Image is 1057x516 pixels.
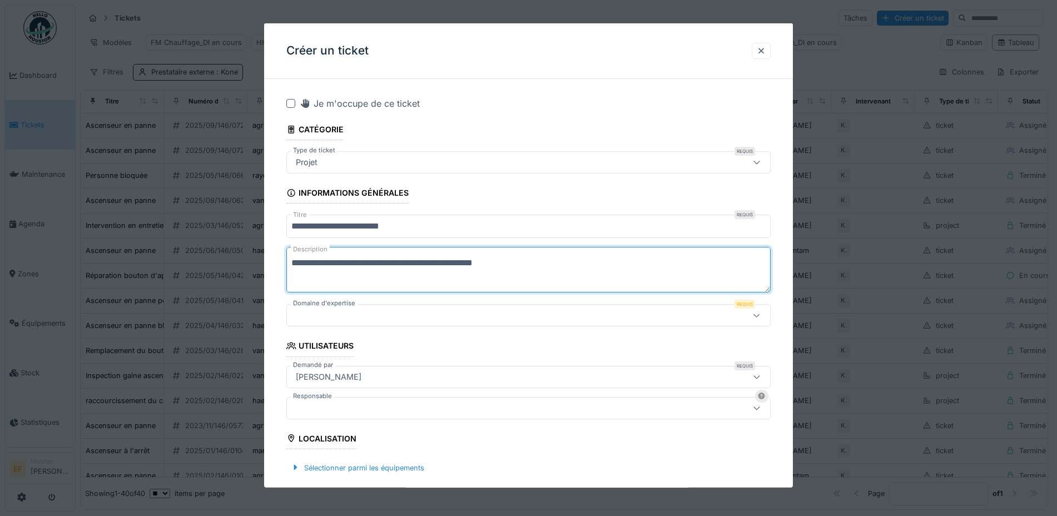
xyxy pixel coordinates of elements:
div: Requis [735,300,755,309]
div: Localisation [286,430,356,449]
div: Requis [735,147,755,156]
label: Description [291,242,330,256]
div: Utilisateurs [286,338,354,356]
label: Domaine d'expertise [291,299,358,308]
div: Sélectionner parmi les équipements [286,460,429,475]
label: Responsable [291,391,334,400]
div: Je m'occupe de ce ticket [300,97,420,110]
div: [PERSON_NAME] [291,370,366,383]
div: Projet [291,156,322,168]
label: Demandé par [291,360,335,369]
div: Informations générales [286,185,409,204]
label: Type de ticket [291,146,338,155]
div: Requis [735,210,755,219]
div: Catégorie [286,121,344,140]
h3: Créer un ticket [286,44,369,58]
div: Requis [735,361,755,370]
label: Titre [291,210,309,220]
